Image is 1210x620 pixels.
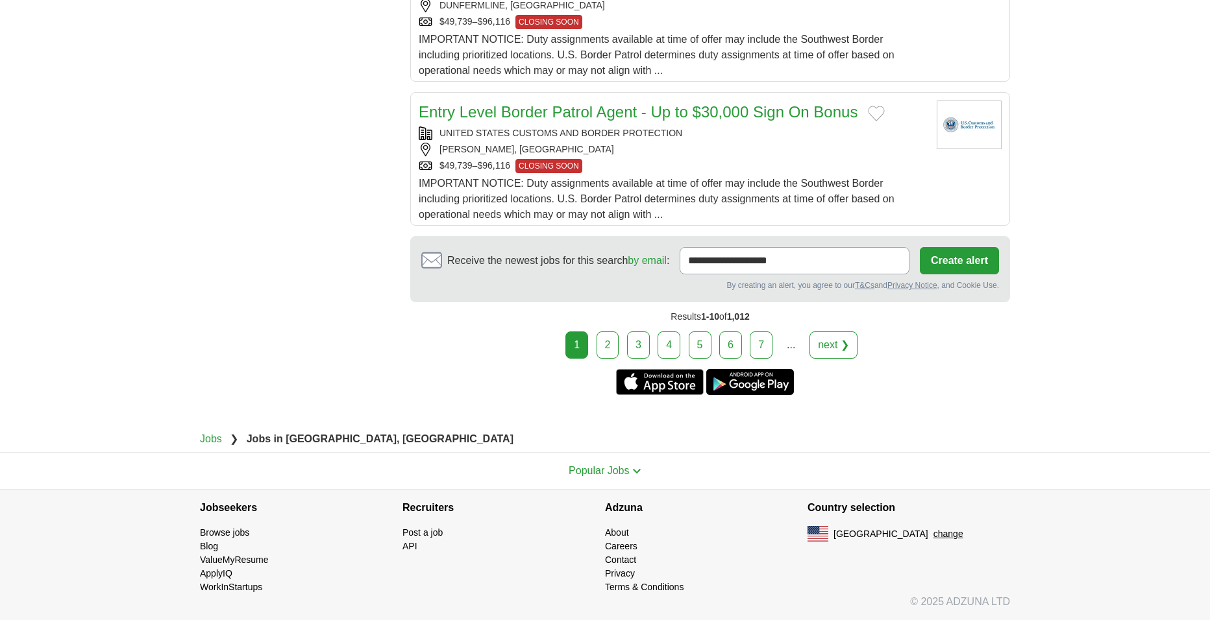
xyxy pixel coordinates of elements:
[616,369,704,395] a: Get the iPhone app
[628,255,667,266] a: by email
[200,433,222,444] a: Jobs
[809,331,858,359] a: next ❯
[439,128,682,138] a: UNITED STATES CUSTOMS AND BORDER PROTECTION
[920,247,999,274] button: Create alert
[402,541,417,551] a: API
[200,582,262,592] a: WorkInStartups
[632,468,641,474] img: toggle icon
[937,101,1002,149] img: U.S. Customs and Border Protection logo
[190,594,1020,620] div: © 2025 ADZUNA LTD
[627,331,650,359] a: 3
[605,527,629,538] a: About
[597,331,619,359] a: 2
[447,253,669,268] span: Receive the newest jobs for this search :
[419,103,858,121] a: Entry Level Border Patrol Agent - Up to $30,000 Sign On Bonus
[719,331,742,359] a: 6
[701,311,719,322] span: 1-10
[515,15,582,29] span: CLOSING SOON
[230,433,238,444] span: ❯
[419,143,926,156] div: [PERSON_NAME], [GEOGRAPHIC_DATA]
[247,433,513,444] strong: Jobs in [GEOGRAPHIC_DATA], [GEOGRAPHIC_DATA]
[778,332,804,358] div: ...
[605,554,636,565] a: Contact
[419,178,895,220] span: IMPORTANT NOTICE: Duty assignments available at time of offer may include the Southwest Border in...
[402,527,443,538] a: Post a job
[515,159,582,173] span: CLOSING SOON
[200,527,249,538] a: Browse jobs
[605,568,635,578] a: Privacy
[887,281,937,290] a: Privacy Notice
[808,490,1010,526] h4: Country selection
[410,302,1010,331] div: Results of
[868,106,885,121] button: Add to favorite jobs
[200,541,218,551] a: Blog
[727,311,750,322] span: 1,012
[421,280,999,291] div: By creating an alert, you agree to our and , and Cookie Use.
[200,568,232,578] a: ApplyIQ
[419,159,926,173] div: $49,739–$96,116
[565,331,588,359] div: 1
[605,541,637,551] a: Careers
[689,331,711,359] a: 5
[605,582,684,592] a: Terms & Conditions
[808,526,828,542] img: US flag
[933,527,963,541] button: change
[569,465,629,476] span: Popular Jobs
[419,15,926,29] div: $49,739–$96,116
[833,527,928,541] span: [GEOGRAPHIC_DATA]
[706,369,794,395] a: Get the Android app
[658,331,680,359] a: 4
[200,554,269,565] a: ValueMyResume
[419,34,895,76] span: IMPORTANT NOTICE: Duty assignments available at time of offer may include the Southwest Border in...
[750,331,772,359] a: 7
[855,281,874,290] a: T&Cs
